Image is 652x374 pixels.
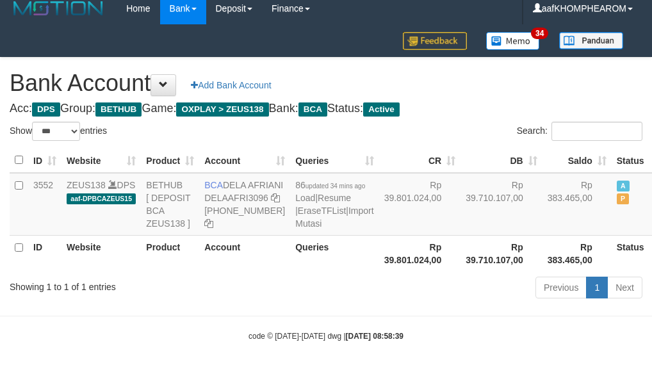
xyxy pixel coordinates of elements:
a: Copy 8692458639 to clipboard [204,218,213,229]
a: 1 [586,277,608,298]
img: Button%20Memo.svg [486,32,540,50]
span: Active [363,102,400,117]
th: Website: activate to sort column ascending [61,148,141,173]
span: BCA [298,102,327,117]
a: Add Bank Account [183,74,279,96]
a: 34 [477,24,550,57]
th: DB: activate to sort column ascending [460,148,542,173]
span: OXPLAY > ZEUS138 [176,102,268,117]
a: DELAAFRI3096 [204,193,268,203]
span: Paused [617,193,630,204]
label: Show entries [10,122,107,141]
th: Product: activate to sort column ascending [141,148,199,173]
td: Rp 39.801.024,00 [379,173,461,236]
th: Account [199,235,290,272]
span: | | | [295,180,373,229]
th: Website [61,235,141,272]
span: updated 34 mins ago [306,183,365,190]
span: 86 [295,180,365,190]
td: Rp 383.465,00 [542,173,612,236]
span: 34 [531,28,548,39]
a: ZEUS138 [67,180,106,190]
a: Next [607,277,642,298]
strong: [DATE] 08:58:39 [346,332,403,341]
span: BETHUB [95,102,142,117]
th: Rp 383.465,00 [542,235,612,272]
th: Queries [290,235,379,272]
span: Active [617,181,630,191]
th: Rp 39.710.107,00 [460,235,542,272]
td: DELA AFRIANI [PHONE_NUMBER] [199,173,290,236]
th: ID [28,235,61,272]
select: Showentries [32,122,80,141]
th: Status [612,235,649,272]
small: code © [DATE]-[DATE] dwg | [249,332,403,341]
span: BCA [204,180,223,190]
td: BETHUB [ DEPOSIT BCA ZEUS138 ] [141,173,199,236]
th: Status [612,148,649,173]
span: DPS [32,102,60,117]
a: Resume [318,193,351,203]
th: ID: activate to sort column ascending [28,148,61,173]
th: Saldo: activate to sort column ascending [542,148,612,173]
td: Rp 39.710.107,00 [460,173,542,236]
input: Search: [551,122,642,141]
a: Import Mutasi [295,206,373,229]
th: CR: activate to sort column ascending [379,148,461,173]
a: Load [295,193,315,203]
div: Showing 1 to 1 of 1 entries [10,275,262,293]
img: panduan.png [559,32,623,49]
img: Feedback.jpg [403,32,467,50]
a: Copy DELAAFRI3096 to clipboard [271,193,280,203]
h4: Acc: Group: Game: Bank: Status: [10,102,642,115]
th: Rp 39.801.024,00 [379,235,461,272]
th: Queries: activate to sort column ascending [290,148,379,173]
td: 3552 [28,173,61,236]
th: Account: activate to sort column ascending [199,148,290,173]
span: aaf-DPBCAZEUS15 [67,193,136,204]
td: DPS [61,173,141,236]
a: Previous [535,277,587,298]
label: Search: [517,122,642,141]
a: EraseTFList [298,206,346,216]
th: Product [141,235,199,272]
h1: Bank Account [10,70,642,96]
